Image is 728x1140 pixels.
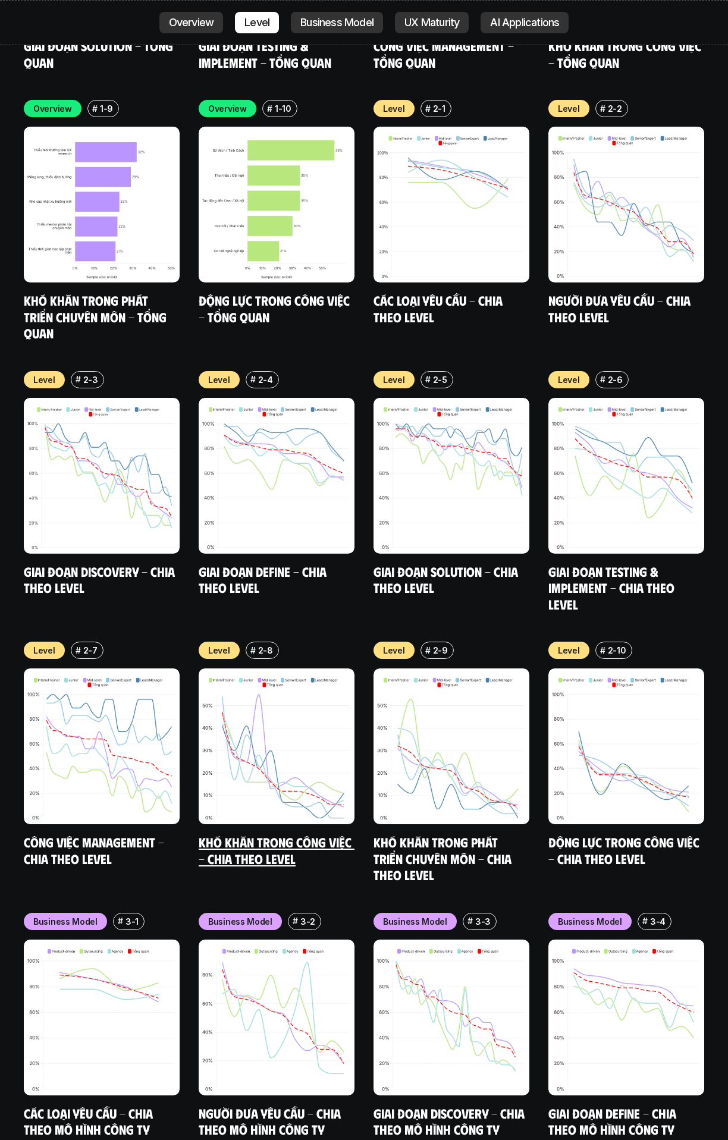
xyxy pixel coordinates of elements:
p: Overview [33,102,72,115]
h6: # [250,375,256,384]
p: AI Applications [490,17,559,29]
a: Level [235,12,279,33]
h6: # [293,916,298,925]
p: 2-3 [83,373,98,386]
a: Giai đoạn Discovery - Chia theo mô hình công ty [374,1105,528,1138]
p: Level [383,102,405,115]
p: 2-8 [258,644,273,657]
p: Business Model [300,17,374,29]
a: Khó khăn trong công việc - Tổng quan [548,37,704,70]
a: UX Maturity [395,12,469,33]
p: Overview [169,17,214,29]
a: Người đưa yêu cầu - Chia theo mô hình công ty [199,1105,344,1138]
p: Level [383,373,405,386]
p: 2-1 [433,102,445,115]
p: 2-6 [608,373,623,386]
p: 2-9 [433,644,448,657]
a: Giai đoạn Define - Chia theo Level [199,563,330,596]
h6: # [642,916,648,925]
a: Business Model [291,12,383,33]
p: Level [558,102,580,115]
p: 2-2 [608,102,622,115]
h6: # [250,646,256,655]
p: Level [33,373,55,386]
p: 3-3 [475,915,491,928]
a: Người đưa yêu cầu - Chia theo Level [548,292,694,325]
p: Business Model [208,915,272,928]
p: Level [558,373,580,386]
a: Khó khăn trong phát triển chuyên môn - Chia theo level [374,834,514,883]
p: Level [208,373,230,386]
p: Level [208,644,230,657]
a: Giai đoạn Testing & Implement - Chia theo Level [548,563,677,612]
a: Khó khăn trong phát triển chuyên môn - Tổng quan [24,292,170,341]
p: Business Model [33,915,98,928]
a: Động lực trong công việc - Chia theo Level [548,834,702,866]
p: Level [33,644,55,657]
a: Công việc Management - Tổng quan [374,37,517,70]
a: Động lực trong công việc - Tổng quan [199,292,353,325]
p: Business Model [558,915,622,928]
a: Giai đoạn Define - Chia theo mô hình công ty [548,1105,679,1138]
p: 2-5 [433,373,447,386]
p: 2-7 [83,644,98,657]
a: Các loại yêu cầu - Chia theo mô hình công ty [24,1105,156,1138]
a: Khó khăn trong công việc - Chia theo Level [199,834,354,866]
h6: # [425,104,431,113]
a: Các loại yêu cầu - Chia theo level [374,292,506,325]
h6: # [600,104,605,113]
p: Level [383,644,405,657]
p: 2-10 [608,644,626,657]
h6: # [76,375,81,384]
h6: # [600,646,605,655]
p: Overview [208,102,247,115]
p: 1-9 [100,102,113,115]
h6: # [118,916,123,925]
h6: # [425,375,431,384]
h6: # [92,104,98,113]
a: Giai đoạn Discovery - Chia theo Level [24,563,178,596]
a: Overview [159,12,224,33]
a: AI Applications [481,12,569,33]
p: Level [244,17,269,29]
h6: # [600,375,605,384]
h6: # [76,646,81,655]
p: 2-4 [258,373,273,386]
p: Business Model [383,915,447,928]
a: Giai đoạn Solution - Tổng quan [24,37,176,70]
p: 1-10 [275,102,291,115]
h6: # [425,646,431,655]
a: Giai đoạn Solution - Chia theo Level [374,563,521,596]
p: 3-4 [650,915,666,928]
p: UX Maturity [404,17,459,29]
h6: # [267,104,272,113]
a: Giai đoạn Testing & Implement - Tổng quan [199,37,331,70]
p: 3-1 [125,915,139,928]
a: Công việc Management - Chia theo level [24,834,167,866]
p: Level [558,644,580,657]
h6: # [467,916,473,925]
p: 3-2 [300,915,315,928]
